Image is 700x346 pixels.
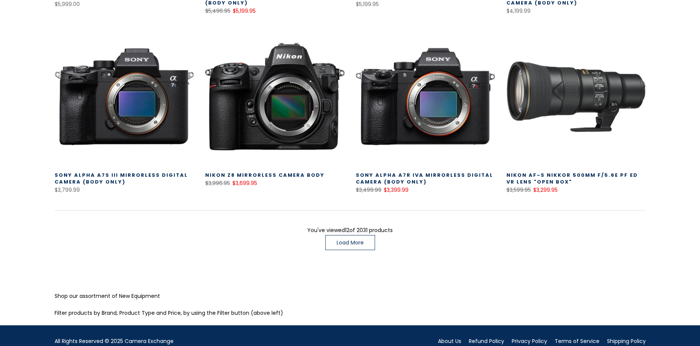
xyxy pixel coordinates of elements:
[607,337,646,345] a: Shipping Policy
[233,6,256,16] ins: $5,199.95
[55,171,188,185] a: Sony Alpha a7S III Mirrorless Digital Camera (Body Only)
[345,226,349,234] span: 12
[205,179,230,187] del: $3,996.95
[356,186,381,194] del: $3,499.99
[356,171,493,185] a: Sony Alpha a7R IVa Mirrorless Digital Camera (Body Only)
[506,171,638,185] a: Nikon AF-S Nikkor 500mm f/5.6E PF ED VR Lens "Open Box"
[55,291,646,301] p: Shop our assortment of New Equipment
[512,337,547,345] a: Privacy Policy
[232,179,257,188] ins: $3,699.95
[555,337,599,345] a: Terms of Service
[325,235,375,250] a: Load More
[307,226,393,234] span: You've viewed of 2031 products
[205,7,230,15] del: $5,496.95
[205,171,325,179] a: Nikon Z8 Mirrorless Camera Body
[438,337,461,345] a: About Us
[469,337,504,345] a: Refund Policy
[384,185,409,195] ins: $3,399.99
[506,186,531,194] del: $3,599.95
[55,337,345,346] div: All Rights Reserved © 2025 Camera Exchange
[533,185,558,195] ins: $3,299.95
[337,240,364,245] span: Load More
[506,6,646,16] div: $4,199.99
[55,185,194,195] div: $3,799.99
[55,309,283,317] span: Filter products by Brand, Product Type and Price, by using the Filter button (above left)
